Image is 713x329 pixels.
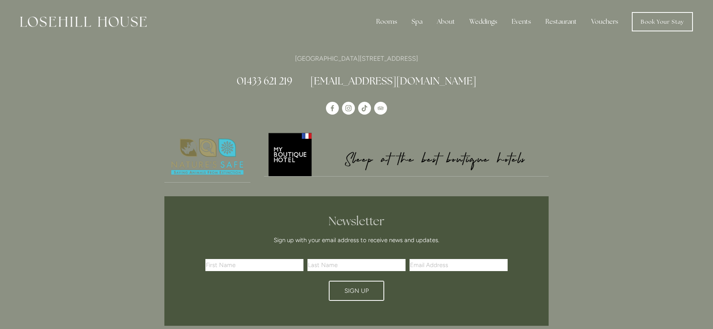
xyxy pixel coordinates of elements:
[237,74,292,87] a: 01433 621 219
[632,12,693,31] a: Book Your Stay
[164,132,250,183] a: Nature's Safe - Logo
[505,14,537,30] div: Events
[208,235,505,245] p: Sign up with your email address to receive news and updates.
[374,102,387,115] a: TripAdvisor
[164,132,250,182] img: Nature's Safe - Logo
[310,74,476,87] a: [EMAIL_ADDRESS][DOMAIN_NAME]
[205,259,303,271] input: First Name
[264,132,549,177] a: My Boutique Hotel - Logo
[329,281,384,301] button: Sign Up
[20,16,147,27] img: Losehill House
[344,287,369,294] span: Sign Up
[539,14,583,30] div: Restaurant
[264,132,549,176] img: My Boutique Hotel - Logo
[164,53,549,64] p: [GEOGRAPHIC_DATA][STREET_ADDRESS]
[208,214,505,228] h2: Newsletter
[430,14,461,30] div: About
[463,14,504,30] div: Weddings
[358,102,371,115] a: TikTok
[405,14,429,30] div: Spa
[410,259,508,271] input: Email Address
[342,102,355,115] a: Instagram
[370,14,404,30] div: Rooms
[307,259,406,271] input: Last Name
[585,14,625,30] a: Vouchers
[326,102,339,115] a: Losehill House Hotel & Spa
